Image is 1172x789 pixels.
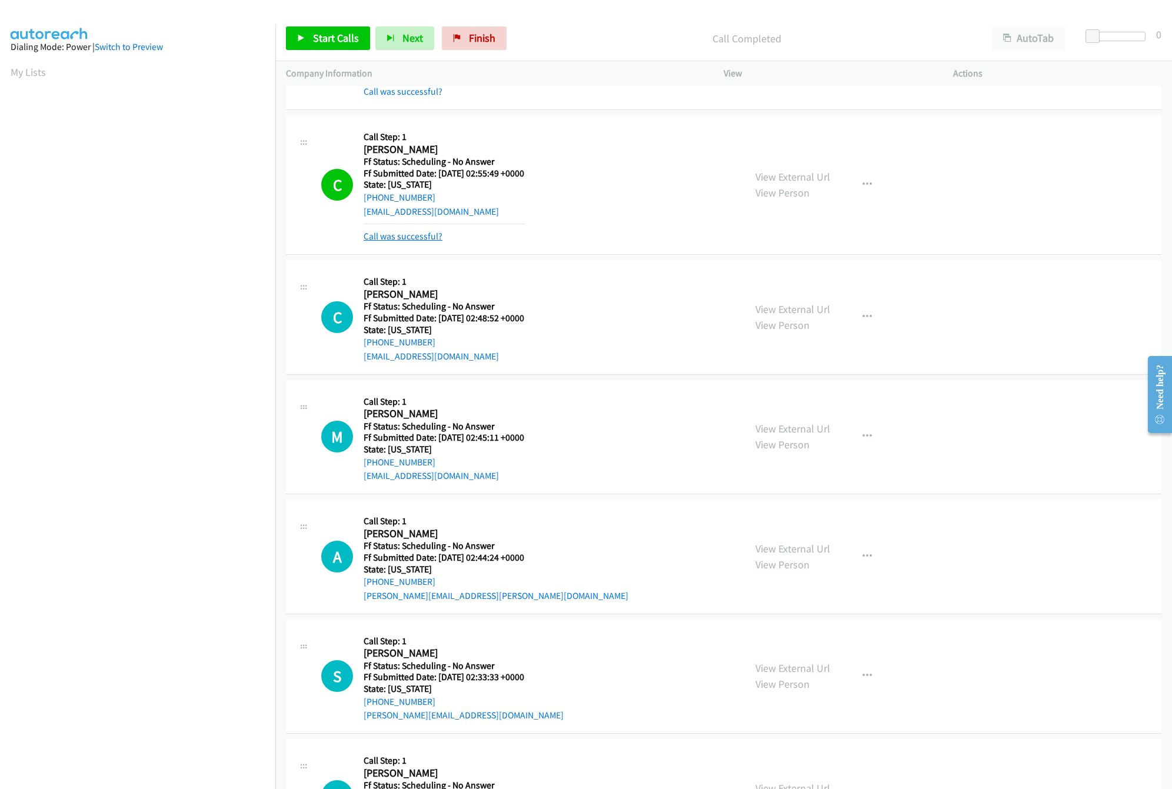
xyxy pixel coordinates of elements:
h5: State: [US_STATE] [364,324,524,336]
span: Next [402,31,423,45]
h5: Ff Submitted Date: [DATE] 02:55:49 +0000 [364,168,524,179]
a: [PERSON_NAME][EMAIL_ADDRESS][PERSON_NAME][DOMAIN_NAME] [364,590,628,601]
a: View External Url [755,422,830,435]
a: View Person [755,558,810,571]
h5: State: [US_STATE] [364,683,564,695]
h2: [PERSON_NAME] [364,407,524,421]
iframe: Resource Center [1138,348,1172,441]
a: Switch to Preview [95,41,163,52]
a: My Lists [11,65,46,79]
h5: Ff Status: Scheduling - No Answer [364,660,564,672]
span: Start Calls [313,31,359,45]
a: [PHONE_NUMBER] [364,576,435,587]
h5: Ff Status: Scheduling - No Answer [364,540,628,552]
div: The call is yet to be attempted [321,541,353,572]
h2: [PERSON_NAME] [364,527,628,541]
h5: Ff Submitted Date: [DATE] 02:45:11 +0000 [364,432,524,444]
h5: Ff Submitted Date: [DATE] 02:44:24 +0000 [364,552,628,564]
a: [PHONE_NUMBER] [364,192,435,203]
span: Finish [469,31,495,45]
div: Dialing Mode: Power | [11,40,265,54]
h5: Call Step: 1 [364,755,524,767]
h1: C [321,301,353,333]
h5: Call Step: 1 [364,396,524,408]
a: Finish [442,26,507,50]
a: [PHONE_NUMBER] [364,337,435,348]
h5: Call Step: 1 [364,131,524,143]
div: The call is yet to be attempted [321,301,353,333]
a: View External Url [755,302,830,316]
a: [EMAIL_ADDRESS][DOMAIN_NAME] [364,206,499,217]
a: [PHONE_NUMBER] [364,457,435,468]
a: [PHONE_NUMBER] [364,696,435,707]
a: [EMAIL_ADDRESS][DOMAIN_NAME] [364,351,499,362]
h5: Ff Submitted Date: [DATE] 02:33:33 +0000 [364,671,564,683]
h1: M [321,421,353,452]
h5: State: [US_STATE] [364,564,628,575]
h5: Call Step: 1 [364,635,564,647]
a: View External Url [755,542,830,555]
a: [PERSON_NAME][EMAIL_ADDRESS][DOMAIN_NAME] [364,710,564,721]
a: View External Url [755,661,830,675]
div: 0 [1156,26,1161,42]
h2: [PERSON_NAME] [364,143,524,157]
h5: Ff Status: Scheduling - No Answer [364,301,524,312]
h5: Call Step: 1 [364,515,628,527]
a: [EMAIL_ADDRESS][DOMAIN_NAME] [364,470,499,481]
a: View External Url [755,170,830,184]
a: View Person [755,438,810,451]
button: AutoTab [992,26,1065,50]
h2: [PERSON_NAME] [364,288,524,301]
div: Delay between calls (in seconds) [1091,32,1146,41]
a: Start Calls [286,26,370,50]
h5: Ff Status: Scheduling - No Answer [364,421,524,432]
h5: State: [US_STATE] [364,444,524,455]
a: Call was successful? [364,231,442,242]
p: View [724,66,932,81]
h2: [PERSON_NAME] [364,647,564,660]
iframe: Dialpad [11,91,275,650]
div: The call is yet to be attempted [321,421,353,452]
h1: C [321,169,353,201]
a: View Person [755,318,810,332]
h5: State: [US_STATE] [364,179,524,191]
a: View Person [755,677,810,691]
h1: S [321,660,353,692]
h1: A [321,541,353,572]
button: Next [375,26,434,50]
p: Company Information [286,66,702,81]
h5: Ff Submitted Date: [DATE] 02:48:52 +0000 [364,312,524,324]
h2: [PERSON_NAME] [364,767,524,780]
p: Actions [953,66,1161,81]
h5: Ff Status: Scheduling - No Answer [364,156,524,168]
p: Call Completed [522,31,971,46]
a: View Person [755,186,810,199]
div: The call is yet to be attempted [321,660,353,692]
a: Call was successful? [364,86,442,97]
h5: Call Step: 1 [364,276,524,288]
